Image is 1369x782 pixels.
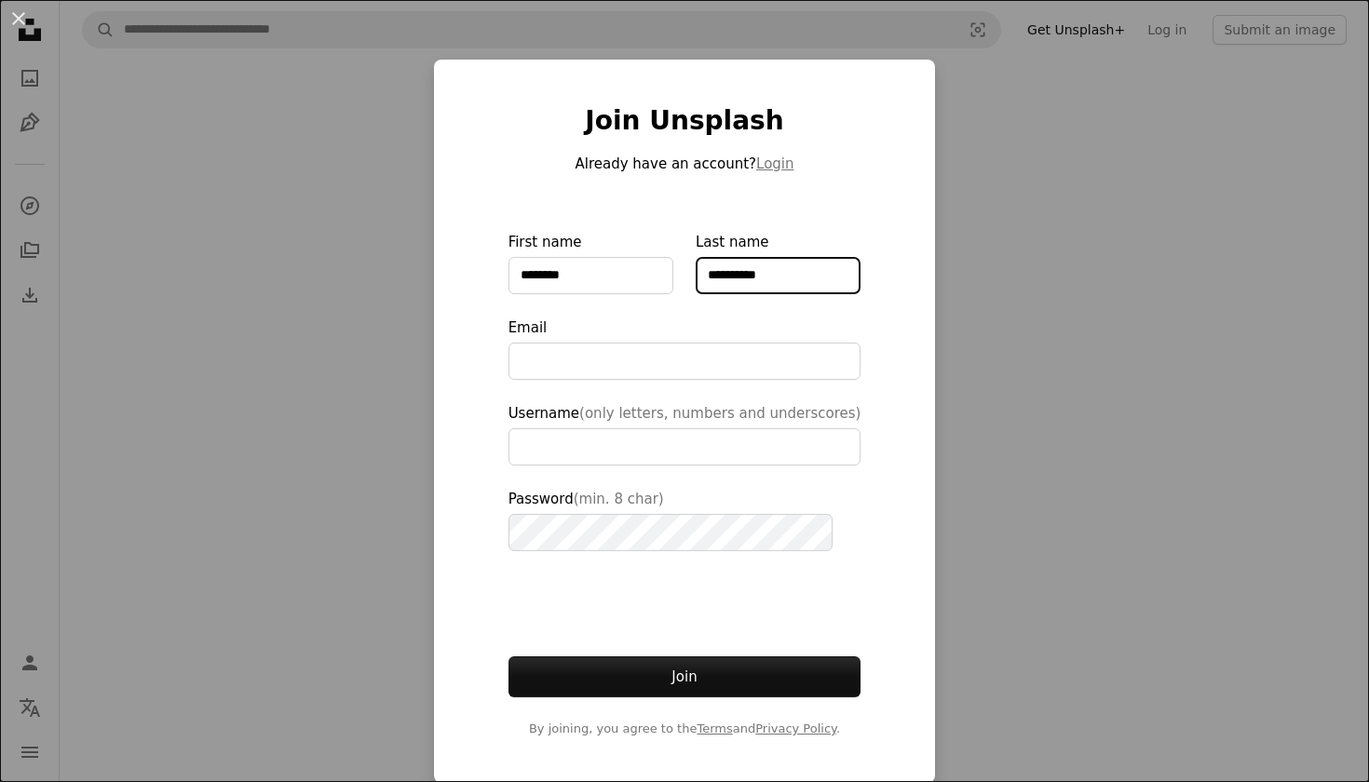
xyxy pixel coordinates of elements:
[508,317,861,380] label: Email
[508,343,861,380] input: Email
[697,721,732,735] a: Terms
[508,514,833,551] input: Password(min. 8 char)
[508,428,861,465] input: Username(only letters, numbers and underscores)
[508,153,861,175] p: Already have an account?
[508,257,673,294] input: First name
[508,402,861,465] label: Username
[508,656,861,697] button: Join
[579,405,861,422] span: (only letters, numbers and underscores)
[508,231,673,294] label: First name
[508,104,861,138] h1: Join Unsplash
[508,720,861,738] span: By joining, you agree to the and .
[696,257,861,294] input: Last name
[696,231,861,294] label: Last name
[755,721,836,735] a: Privacy Policy
[508,488,861,551] label: Password
[756,153,793,175] button: Login
[574,491,664,507] span: (min. 8 char)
